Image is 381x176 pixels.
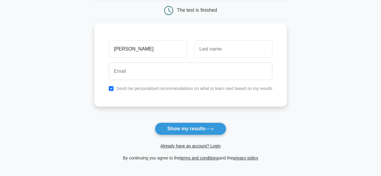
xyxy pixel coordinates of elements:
label: Send me personalized recommendations on what to learn next based on my results [116,86,272,91]
div: By continuing you agree to the and the [91,154,290,162]
button: Show my results [155,122,226,135]
input: Email [109,63,272,80]
div: The test is finished [177,8,217,13]
a: terms and conditions [180,156,219,160]
a: privacy policy [233,156,258,160]
input: First name [109,40,187,58]
input: Last name [194,40,272,58]
a: Already have an account? Login [160,144,220,148]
